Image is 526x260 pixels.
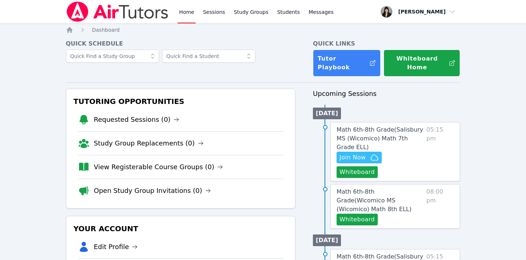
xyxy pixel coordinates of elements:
a: Dashboard [92,26,120,34]
h3: Upcoming Sessions [313,89,460,99]
a: Math 6th-8th Grade(Salisbury MS (Wicomico) Math 7th Grade ELL) [337,125,424,152]
button: Whiteboard Home [384,50,460,77]
input: Quick Find a Study Group [66,50,159,63]
h4: Quick Links [313,39,460,48]
h4: Quick Schedule [66,39,296,48]
span: Messages [309,8,334,16]
input: Quick Find a Student [162,50,255,63]
h3: Your Account [72,222,290,235]
li: [DATE] [313,234,341,246]
a: Open Study Group Invitations (0) [94,186,211,196]
span: Math 6th-8th Grade ( Salisbury MS (Wicomico) Math 7th Grade ELL ) [337,126,423,151]
span: Dashboard [92,27,120,33]
a: View Registerable Course Groups (0) [94,162,223,172]
span: Join Now [339,153,366,162]
button: Whiteboard [337,214,378,225]
span: 05:15 pm [427,125,454,178]
a: Math 6th-8th Grade(Wicomico MS (Wicomico) Math 8th ELL) [337,187,424,214]
span: 08:00 pm [427,187,454,225]
img: Air Tutors [66,1,169,22]
a: Requested Sessions (0) [94,115,180,125]
li: [DATE] [313,108,341,119]
button: Whiteboard [337,166,378,178]
a: Study Group Replacements (0) [94,138,204,148]
a: Edit Profile [94,242,138,252]
a: Tutor Playbook [313,50,381,77]
h3: Tutoring Opportunities [72,95,290,108]
nav: Breadcrumb [66,26,460,34]
button: Join Now [337,152,382,163]
span: Math 6th-8th Grade ( Wicomico MS (Wicomico) Math 8th ELL ) [337,188,412,213]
